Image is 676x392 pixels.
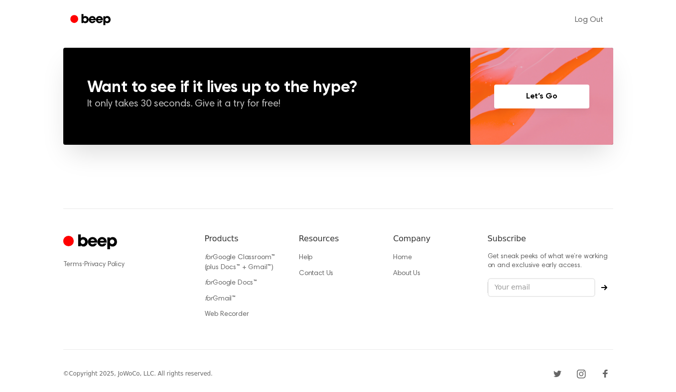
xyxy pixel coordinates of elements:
[205,295,213,302] i: for
[494,85,589,108] a: Let’s Go
[565,8,613,32] a: Log Out
[393,254,411,261] a: Home
[488,253,613,270] p: Get sneak peeks of what we’re working on and exclusive early access.
[205,280,213,287] i: for
[63,233,120,252] a: Cruip
[63,369,213,378] div: © Copyright 2025, JoWoCo, LLC. All rights reserved.
[299,233,377,245] h6: Resources
[87,98,446,111] p: It only takes 30 seconds. Give it a try for free!
[205,280,258,287] a: forGoogle Docs™
[488,233,613,245] h6: Subscribe
[63,260,189,270] div: ·
[205,254,213,261] i: for
[205,311,249,318] a: Web Recorder
[63,261,82,268] a: Terms
[573,366,589,382] a: Instagram
[205,233,283,245] h6: Products
[63,10,120,30] a: Beep
[84,261,125,268] a: Privacy Policy
[549,366,565,382] a: Twitter
[205,254,275,271] a: forGoogle Classroom™ (plus Docs™ + Gmail™)
[205,295,236,302] a: forGmail™
[87,80,446,96] h3: Want to see if it lives up to the hype?
[299,270,333,277] a: Contact Us
[393,270,420,277] a: About Us
[393,233,471,245] h6: Company
[597,366,613,382] a: Facebook
[595,285,613,291] button: Subscribe
[299,254,312,261] a: Help
[488,278,595,297] input: Your email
